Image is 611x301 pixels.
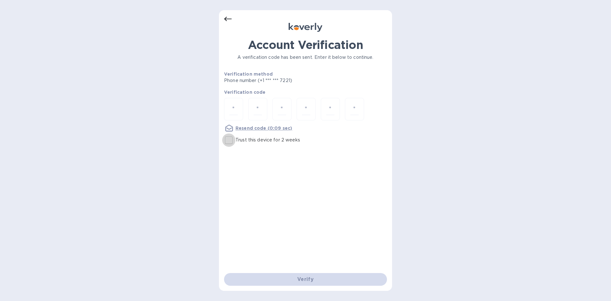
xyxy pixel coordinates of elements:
p: Phone number (+1 *** *** 7221) [224,77,341,84]
p: Verification code [224,89,387,95]
b: Verification method [224,72,273,77]
p: Trust this device for 2 weeks [235,137,300,143]
h1: Account Verification [224,38,387,51]
u: Resend code (0:09 sec) [235,126,292,131]
p: A verification code has been sent. Enter it below to continue. [224,54,387,61]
